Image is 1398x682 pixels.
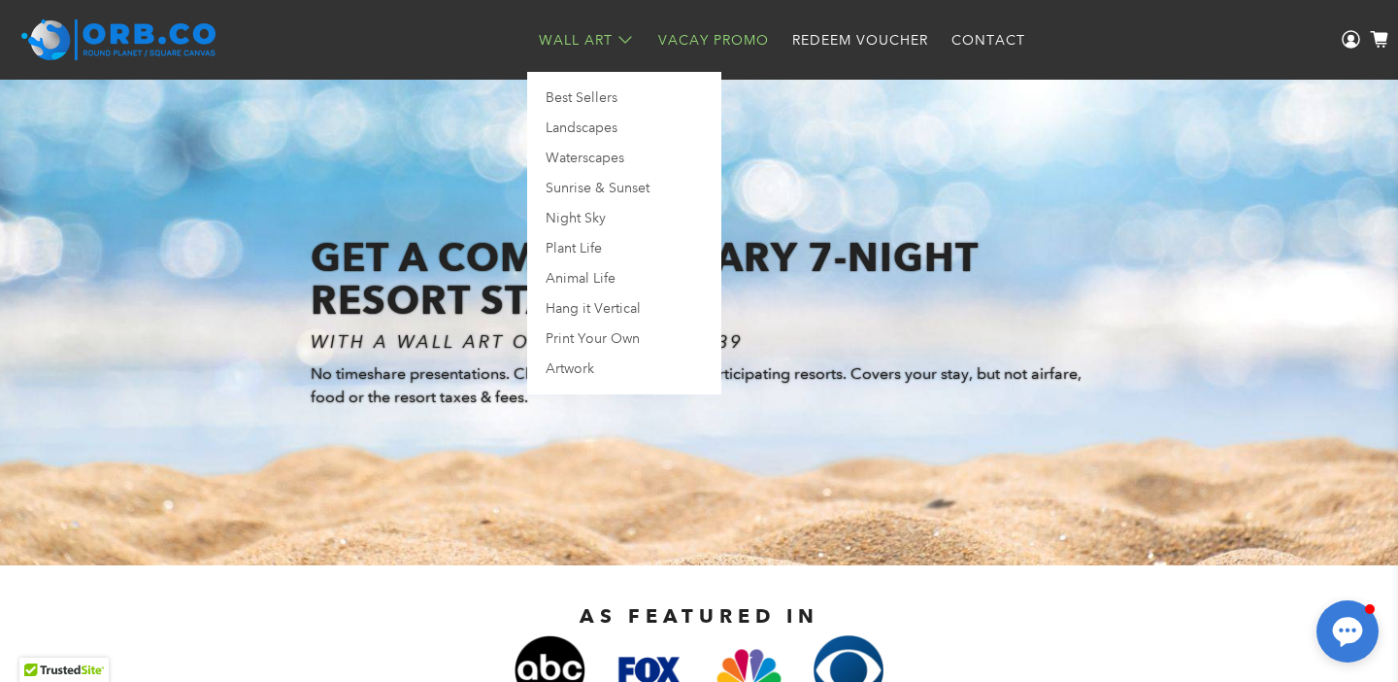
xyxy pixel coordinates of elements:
[538,87,711,118] a: Best Sellers
[538,118,711,148] a: Landscapes
[243,604,1155,628] h2: AS FEATURED IN
[538,148,711,178] a: Waterscapes
[538,358,711,379] a: Artwork
[538,238,711,268] a: Plant Life
[538,298,711,328] a: Hang it Vertical
[538,208,711,238] a: Night Sky
[527,15,647,66] a: Wall Art
[311,236,1087,322] h1: GET A COMPLIMENTARY 7-NIGHT RESORT STAY
[647,15,781,66] a: Vacay Promo
[1316,600,1379,663] button: Open chat window
[940,15,1037,66] a: Contact
[781,15,940,66] a: Redeem Voucher
[538,178,711,208] a: Sunrise & Sunset
[538,268,711,298] a: Animal Life
[311,364,1082,406] span: No timeshare presentations. Choose from hundreds of participating resorts. Covers your stay, but ...
[311,331,743,353] i: WITH A WALL ART ORDER OF JUST $139
[538,328,711,358] a: Print Your Own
